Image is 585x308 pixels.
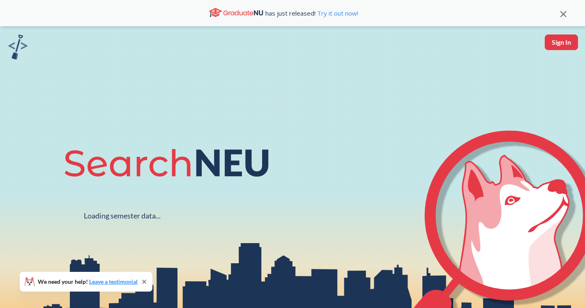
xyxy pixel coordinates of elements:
[265,9,358,18] span: has just released!
[89,278,138,285] a: Leave a testimonial
[84,211,161,221] div: Loading semester data...
[545,34,578,50] button: Sign In
[8,34,28,60] img: sandbox logo
[316,9,358,17] a: Try it out now!
[8,34,28,62] a: sandbox logo
[38,279,138,285] span: We need your help!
